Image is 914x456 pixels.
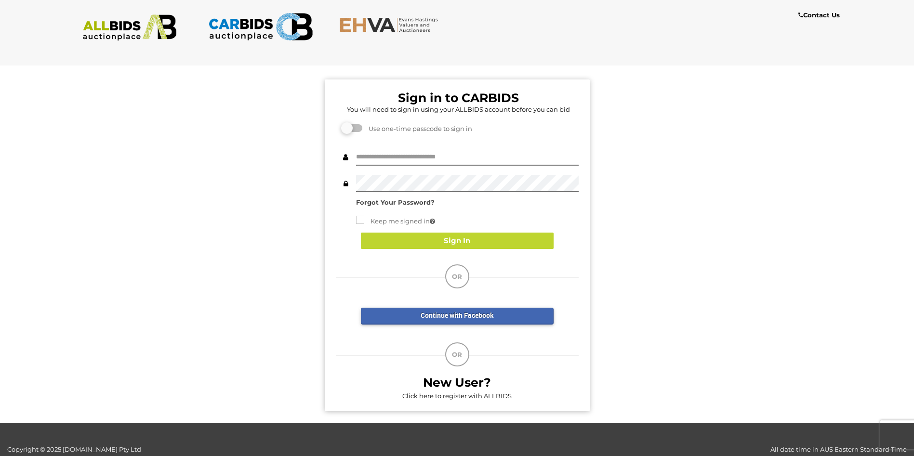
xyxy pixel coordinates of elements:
b: Contact Us [798,11,840,19]
div: OR [445,264,469,288]
label: Keep me signed in [356,216,435,227]
a: Forgot Your Password? [356,198,435,206]
img: CARBIDS.com.au [208,10,313,44]
img: ALLBIDS.com.au [78,14,182,41]
b: Sign in to CARBIDS [398,91,519,105]
a: Click here to register with ALLBIDS [402,392,512,400]
a: Continue with Facebook [361,308,554,325]
button: Sign In [361,233,554,249]
a: Contact Us [798,10,842,21]
span: Use one-time passcode to sign in [364,125,472,132]
h5: You will need to sign in using your ALLBIDS account before you can bid [338,106,579,113]
div: OR [445,342,469,366]
img: EHVA.com.au [339,17,444,33]
b: New User? [423,375,491,390]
